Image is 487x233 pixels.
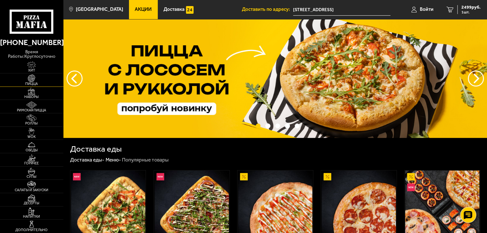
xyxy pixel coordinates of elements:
span: 1 шт. [461,10,481,14]
span: Акции [135,7,152,12]
img: Новинка [156,173,164,181]
button: точки переключения [285,124,290,128]
h1: Доставка еды [70,145,122,153]
div: Популярные товары [122,157,169,163]
img: Акционный [240,173,248,181]
a: Доставка еды- [70,157,104,163]
span: 2499 руб. [461,5,481,10]
span: [GEOGRAPHIC_DATA] [76,7,123,12]
span: Доставка [164,7,185,12]
img: Акционный [323,173,331,181]
button: точки переключения [265,124,270,128]
button: точки переключения [256,124,260,128]
a: Меню- [105,157,121,163]
button: точки переключения [275,124,280,128]
input: Ваш адрес доставки [293,4,390,16]
img: Акционный [407,173,415,181]
img: 15daf4d41897b9f0e9f617042186c801.svg [186,6,194,14]
span: Войти [420,7,434,12]
button: следующий [67,71,83,86]
img: Новинка [73,173,81,181]
span: Доставить по адресу: [242,7,293,12]
img: Новинка [407,184,415,191]
button: точки переключения [295,124,299,128]
button: предыдущий [468,71,484,86]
